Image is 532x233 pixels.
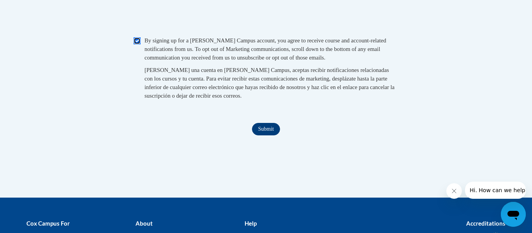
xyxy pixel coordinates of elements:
[245,220,257,227] b: Help
[144,67,395,99] span: [PERSON_NAME] una cuenta en [PERSON_NAME] Campus, aceptas recibir notificaciones relacionadas con...
[207,2,325,32] iframe: reCAPTCHA
[136,220,153,227] b: About
[465,182,526,199] iframe: Message from company
[501,202,526,227] iframe: Button to launch messaging window
[5,5,63,12] span: Hi. How can we help?
[446,183,462,199] iframe: Close message
[252,123,280,135] input: Submit
[26,220,70,227] b: Cox Campus For
[466,220,506,227] b: Accreditations
[144,37,386,61] span: By signing up for a [PERSON_NAME] Campus account, you agree to receive course and account-related...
